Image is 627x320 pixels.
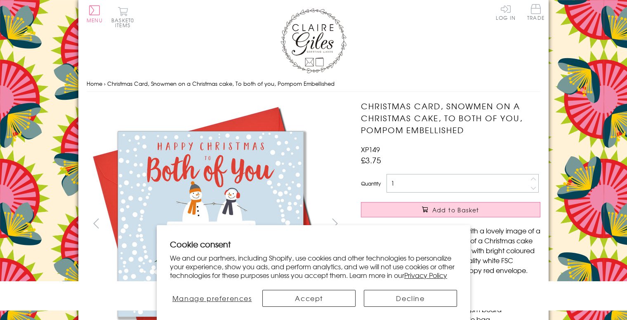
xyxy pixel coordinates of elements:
[104,80,106,87] span: ›
[87,16,103,24] span: Menu
[87,75,540,92] nav: breadcrumbs
[87,214,105,233] button: prev
[361,154,381,166] span: £3.75
[262,290,356,307] button: Accept
[87,80,102,87] a: Home
[280,8,346,73] img: Claire Giles Greetings Cards
[87,5,103,23] button: Menu
[170,254,457,279] p: We and our partners, including Shopify, use cookies and other technologies to personalize your ex...
[170,290,254,307] button: Manage preferences
[527,4,544,22] a: Trade
[115,16,134,29] span: 0 items
[361,144,380,154] span: XP149
[172,293,252,303] span: Manage preferences
[432,206,479,214] span: Add to Basket
[496,4,516,20] a: Log In
[361,100,540,136] h1: Christmas Card, Snowmen on a Christmas cake, To both of you, Pompom Embellished
[361,202,540,217] button: Add to Basket
[361,180,381,187] label: Quantity
[107,80,335,87] span: Christmas Card, Snowmen on a Christmas cake, To both of you, Pompom Embellished
[326,214,344,233] button: next
[170,238,457,250] h2: Cookie consent
[111,7,134,28] button: Basket0 items
[404,270,447,280] a: Privacy Policy
[364,290,457,307] button: Decline
[527,4,544,20] span: Trade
